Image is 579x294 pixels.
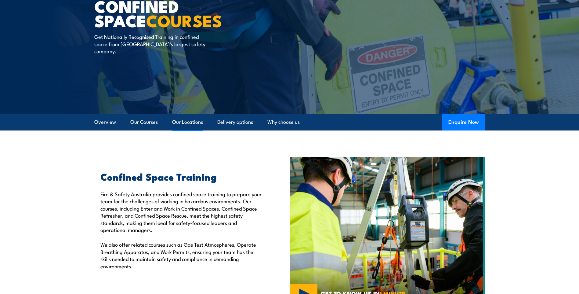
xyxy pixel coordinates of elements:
p: Fire & Safety Australia provides confined space training to prepare your team for the challenges ... [100,190,262,233]
strong: COURSES [146,7,222,33]
h2: Confined Space Training [100,172,262,181]
a: Delivery options [217,114,253,130]
a: Our Courses [130,114,158,130]
a: Our Locations [172,114,203,130]
button: Enquire Now [442,114,485,130]
a: Overview [94,114,116,130]
p: Get Nationally Recognised Training in confined space from [GEOGRAPHIC_DATA]’s largest safety comp... [94,33,206,54]
a: Why choose us [267,114,300,130]
p: We also offer related courses such as Gas Test Atmospheres, Operate Breathing Apparatus, and Work... [100,241,262,270]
